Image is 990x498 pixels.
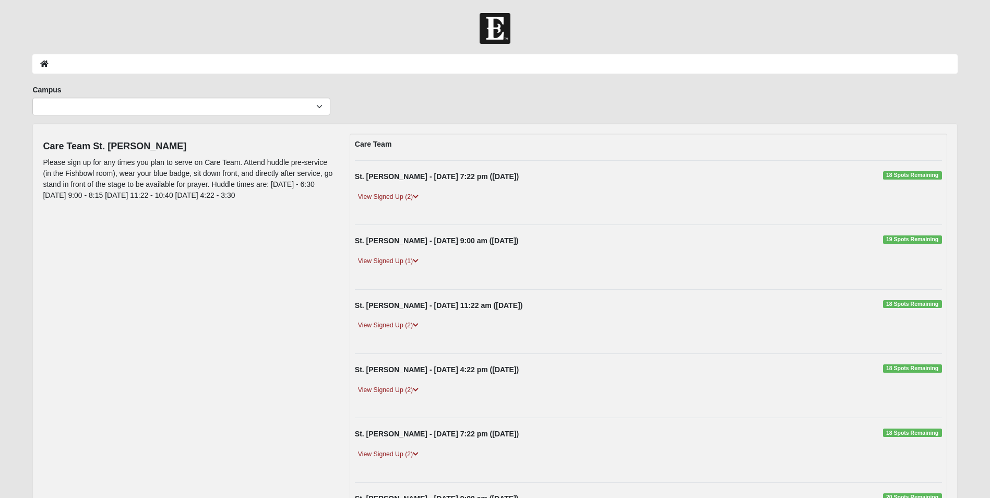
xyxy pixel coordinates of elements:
strong: St. [PERSON_NAME] - [DATE] 7:22 pm ([DATE]) [355,430,519,438]
strong: St. [PERSON_NAME] - [DATE] 7:22 pm ([DATE]) [355,172,519,181]
a: View Signed Up (1) [355,256,422,267]
strong: St. [PERSON_NAME] - [DATE] 4:22 pm ([DATE]) [355,365,519,374]
a: View Signed Up (2) [355,385,422,396]
strong: St. [PERSON_NAME] - [DATE] 11:22 am ([DATE]) [355,301,523,310]
span: 18 Spots Remaining [883,364,942,373]
span: 18 Spots Remaining [883,300,942,309]
a: View Signed Up (2) [355,449,422,460]
a: View Signed Up (2) [355,192,422,203]
img: Church of Eleven22 Logo [480,13,510,44]
strong: St. [PERSON_NAME] - [DATE] 9:00 am ([DATE]) [355,236,519,245]
span: 18 Spots Remaining [883,171,942,180]
p: Please sign up for any times you plan to serve on Care Team. Attend huddle pre-service (in the Fi... [43,157,333,201]
span: 18 Spots Remaining [883,429,942,437]
label: Campus [32,85,61,95]
h4: Care Team St. [PERSON_NAME] [43,141,333,152]
strong: Care Team [355,140,392,148]
a: View Signed Up (2) [355,320,422,331]
span: 19 Spots Remaining [883,235,942,244]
